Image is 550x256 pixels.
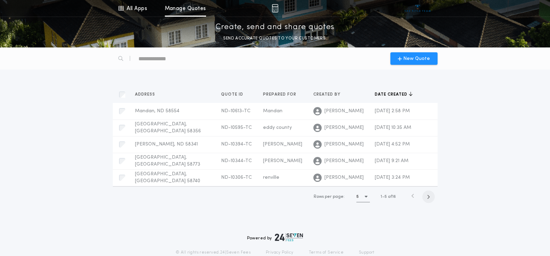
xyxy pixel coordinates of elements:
[135,142,198,147] span: [PERSON_NAME], ND 58341
[375,125,411,130] span: [DATE] 10:35 AM
[314,195,345,199] span: Rows per page:
[221,142,252,147] span: ND-10394-TC
[221,158,252,164] span: ND-10344-TC
[135,171,200,184] span: [GEOGRAPHIC_DATA], [GEOGRAPHIC_DATA] 58740
[176,250,251,255] p: © All rights reserved. 24|Seven Fees
[381,195,382,199] span: 1
[313,91,346,98] button: Created by
[275,233,303,241] img: logo
[263,125,292,130] span: eddy county
[263,108,282,114] span: Mandan
[390,52,438,65] button: New Quote
[313,92,342,97] span: Created by
[324,174,364,181] span: [PERSON_NAME]
[215,22,335,33] p: Create, send and share quotes
[375,108,410,114] span: [DATE] 2:58 PM
[247,233,303,241] div: Powered by
[221,175,252,180] span: ND-10306-TC
[135,122,201,134] span: [GEOGRAPHIC_DATA], [GEOGRAPHIC_DATA] 58356
[135,91,160,98] button: Address
[263,158,302,164] span: [PERSON_NAME]
[356,191,370,202] button: 5
[356,193,359,200] h1: 5
[388,194,396,200] span: of 16
[135,108,179,114] span: Mandan, ND 58554
[221,108,251,114] span: ND-10613-TC
[221,91,248,98] button: Quote ID
[375,175,410,180] span: [DATE] 3:24 PM
[403,55,430,62] span: New Quote
[263,175,279,180] span: renville
[221,92,245,97] span: Quote ID
[405,5,431,12] img: vs-icon
[324,141,364,148] span: [PERSON_NAME]
[375,91,413,98] button: Date created
[223,35,327,42] p: SEND ACCURATE QUOTES TO YOUR CUSTOMERS.
[375,92,409,97] span: Date created
[266,250,294,255] a: Privacy Policy
[375,142,410,147] span: [DATE] 4:52 PM
[272,4,278,12] img: img
[263,92,298,97] span: Prepared for
[324,158,364,165] span: [PERSON_NAME]
[135,92,156,97] span: Address
[309,250,344,255] a: Terms of Service
[324,108,364,115] span: [PERSON_NAME]
[384,195,387,199] span: 5
[263,142,302,147] span: [PERSON_NAME]
[375,158,408,164] span: [DATE] 9:21 AM
[359,250,374,255] a: Support
[135,155,200,167] span: [GEOGRAPHIC_DATA], [GEOGRAPHIC_DATA] 58773
[221,125,252,130] span: ND-10595-TC
[324,124,364,131] span: [PERSON_NAME]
